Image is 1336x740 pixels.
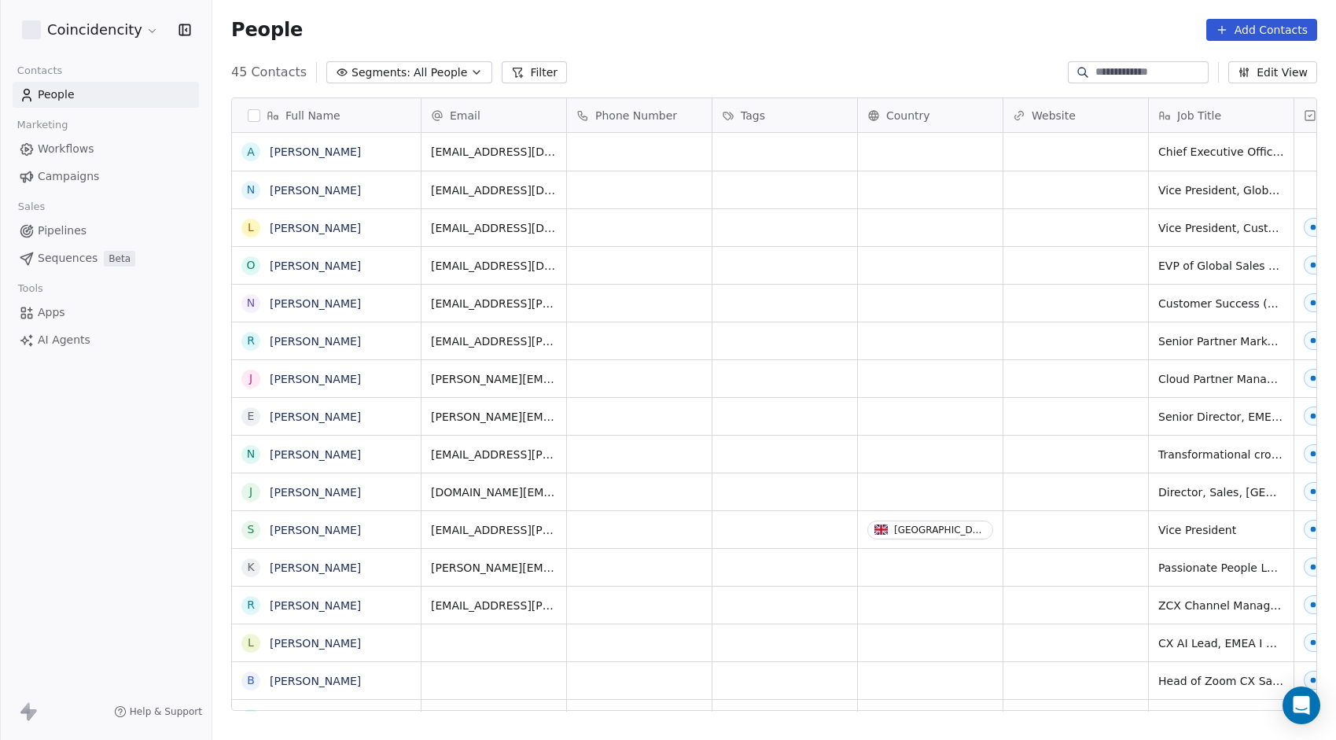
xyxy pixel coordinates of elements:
button: Add Contacts [1206,19,1317,41]
div: Job Title [1149,98,1294,132]
div: [GEOGRAPHIC_DATA] [894,525,986,536]
span: Phone Number [595,108,677,123]
div: L [248,635,254,651]
a: [PERSON_NAME] [270,410,361,423]
div: A [247,144,255,160]
span: Customer Success (EMEA) [PERSON_NAME] [1158,296,1284,311]
a: [PERSON_NAME] [270,335,361,348]
a: SequencesBeta [13,245,199,271]
div: O [246,257,255,274]
span: Pipelines [38,223,86,239]
span: Segments: [351,64,410,81]
span: Sales [11,195,52,219]
span: Vice President, Global Strategic Partner Sales [1158,182,1284,198]
div: K [247,559,254,576]
div: Tags [712,98,857,132]
a: Workflows [13,136,199,162]
div: N [247,446,255,462]
span: People [231,18,303,42]
span: [EMAIL_ADDRESS][PERSON_NAME][DOMAIN_NAME] [431,296,557,311]
span: [EMAIL_ADDRESS][PERSON_NAME][DOMAIN_NAME] [431,522,557,538]
span: Country [886,108,930,123]
div: Website [1003,98,1148,132]
a: [PERSON_NAME] [270,561,361,574]
span: Tools [11,277,50,300]
span: Senior Director, EMEA Integrated Marketing Programs at Genesys [1158,409,1284,425]
span: ZCX Channel Manager EMEA [1158,598,1284,613]
span: [EMAIL_ADDRESS][PERSON_NAME][DOMAIN_NAME] [431,447,557,462]
span: Senior Partner Marketing Manager [1158,333,1284,349]
div: L [248,219,254,236]
span: Apps [38,304,65,321]
span: Website [1032,108,1076,123]
a: Apps [13,300,199,326]
span: [EMAIL_ADDRESS][PERSON_NAME][DOMAIN_NAME] [431,333,557,349]
span: Full Name [285,108,340,123]
span: Chief Executive Officer, Orange Business [1158,144,1284,160]
a: [PERSON_NAME] [270,675,361,687]
a: Help & Support [114,705,202,718]
div: R [247,597,255,613]
span: [EMAIL_ADDRESS][DOMAIN_NAME] [431,258,557,274]
a: Pipelines [13,218,199,244]
a: AI Agents [13,327,199,353]
span: Job Title [1177,108,1221,123]
span: [PERSON_NAME][EMAIL_ADDRESS][PERSON_NAME][DOMAIN_NAME] [431,560,557,576]
span: Workflows [38,141,94,157]
a: People [13,82,199,108]
a: [PERSON_NAME] [270,222,361,234]
span: [EMAIL_ADDRESS][DOMAIN_NAME] [431,144,557,160]
button: Coincidencity [19,17,162,43]
span: Campaigns [38,168,99,185]
span: Email [450,108,480,123]
div: Country [858,98,1003,132]
span: Help & Support [130,705,202,718]
div: S [248,521,255,538]
span: Vice President [1158,522,1284,538]
span: Contacts [10,59,69,83]
span: [PERSON_NAME][EMAIL_ADDRESS][DOMAIN_NAME] [431,371,557,387]
span: Vice President, Customer Experience [1158,220,1284,236]
span: EVP of Global Sales and Chief Sales Officer at [GEOGRAPHIC_DATA] [1158,258,1284,274]
span: Transformational cross functional business leader [1158,447,1284,462]
span: [EMAIL_ADDRESS][DOMAIN_NAME] [431,220,557,236]
a: [PERSON_NAME] [270,448,361,461]
a: Campaigns [13,164,199,190]
div: J [249,370,252,387]
a: [PERSON_NAME] [270,297,361,310]
span: Beta [104,251,135,267]
div: Full Name [232,98,421,132]
span: Sequences [38,250,98,267]
span: [DOMAIN_NAME][EMAIL_ADDRESS][DOMAIN_NAME] [431,484,557,500]
a: [PERSON_NAME] [270,145,361,158]
span: Head of Zoom CX Sales EMEA [1158,673,1284,689]
span: 45 Contacts [231,63,307,82]
span: [EMAIL_ADDRESS][PERSON_NAME][DOMAIN_NAME] [431,598,557,613]
div: R [247,333,255,349]
a: [PERSON_NAME] [270,373,361,385]
span: People [38,87,75,103]
div: Open Intercom Messenger [1283,687,1320,724]
button: Filter [502,61,567,83]
span: AI Agents [38,332,90,348]
span: [PERSON_NAME][EMAIL_ADDRESS][DOMAIN_NAME] [431,409,557,425]
span: Marketing [10,113,75,137]
div: J [249,484,252,500]
a: [PERSON_NAME] [270,637,361,650]
span: Director, Sales, [GEOGRAPHIC_DATA] & [GEOGRAPHIC_DATA] [1158,484,1284,500]
span: Tags [741,108,765,123]
span: Coincidencity [47,20,142,40]
div: A [247,710,255,727]
div: B [247,672,255,689]
a: [PERSON_NAME] [270,260,361,272]
div: N [247,295,255,311]
span: Cloud Partner Manager ([GEOGRAPHIC_DATA] & [GEOGRAPHIC_DATA]) [1158,371,1284,387]
a: [PERSON_NAME] [270,486,361,499]
span: CX AI Lead, EMEA I CX AI Strategy [1158,635,1284,651]
span: Passionate People Leader | Driving New Business Sales Across UKI [1158,560,1284,576]
a: [PERSON_NAME] [270,599,361,612]
div: grid [232,133,421,712]
span: All People [414,64,467,81]
a: [PERSON_NAME] [270,184,361,197]
span: [EMAIL_ADDRESS][DOMAIN_NAME] [431,182,557,198]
